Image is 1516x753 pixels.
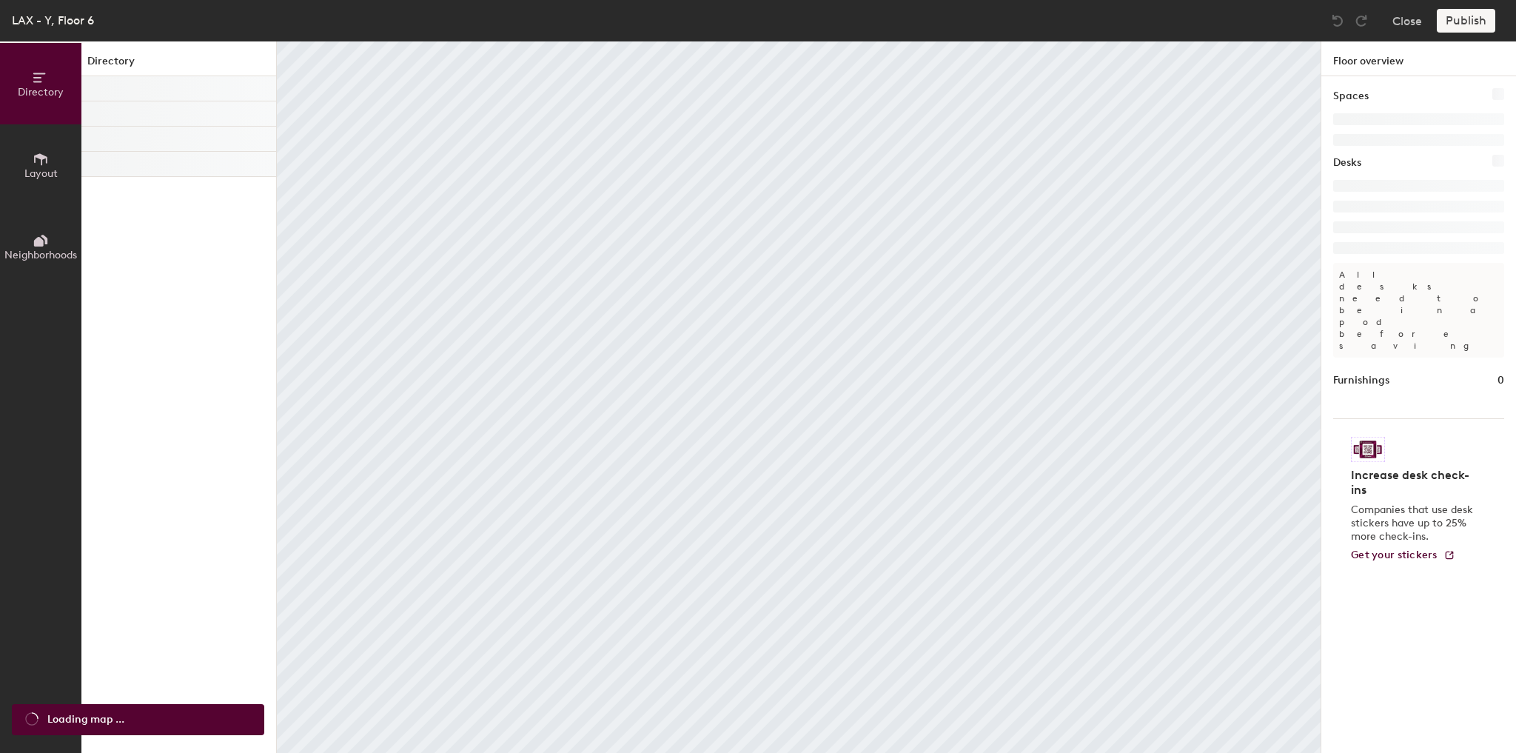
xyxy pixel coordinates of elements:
canvas: Map [277,41,1321,753]
span: Get your stickers [1351,549,1438,561]
h1: Desks [1333,155,1361,171]
img: Undo [1330,13,1345,28]
span: Neighborhoods [4,249,77,261]
h1: Spaces [1333,88,1369,104]
img: Sticker logo [1351,437,1385,462]
h1: Floor overview [1321,41,1516,76]
h1: 0 [1497,372,1504,389]
button: Close [1392,9,1422,33]
h4: Increase desk check-ins [1351,468,1478,498]
div: LAX - Y, Floor 6 [12,11,94,30]
span: Directory [18,86,64,98]
img: Redo [1354,13,1369,28]
p: All desks need to be in a pod before saving [1333,263,1504,358]
p: Companies that use desk stickers have up to 25% more check-ins. [1351,503,1478,543]
h1: Furnishings [1333,372,1389,389]
h1: Directory [81,53,276,76]
a: Get your stickers [1351,549,1455,562]
span: Loading map ... [47,712,124,728]
span: Layout [24,167,58,180]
